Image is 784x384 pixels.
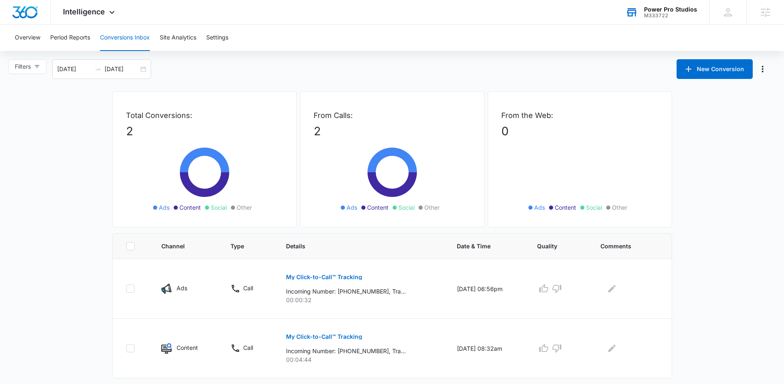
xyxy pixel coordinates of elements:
td: [DATE] 06:56pm [447,259,527,319]
p: My Click-to-Call™ Tracking [286,334,362,340]
p: 0 [501,123,658,140]
button: Edit Comments [605,282,619,295]
span: Quality [537,242,569,250]
button: New Conversion [677,59,753,79]
p: From Calls: [314,110,471,121]
p: Call [243,343,253,352]
span: Content [367,203,389,212]
button: Overview [15,25,40,51]
span: Social [398,203,414,212]
span: to [95,66,101,72]
p: 00:00:32 [286,296,437,304]
span: Type [230,242,254,250]
span: Ads [159,203,170,212]
span: Date & Time [457,242,505,250]
button: Filters [8,59,47,74]
span: Ads [534,203,545,212]
input: End date [105,65,139,74]
span: Other [237,203,252,212]
button: Settings [206,25,228,51]
span: Filters [15,62,31,71]
p: 2 [314,123,471,140]
p: Incoming Number: [PHONE_NUMBER], Tracking Number: [PHONE_NUMBER], Ring To: [PHONE_NUMBER], Caller... [286,347,406,355]
span: Ads [347,203,357,212]
input: Start date [57,65,91,74]
div: account name [644,6,697,13]
button: Site Analytics [160,25,196,51]
span: swap-right [95,66,101,72]
span: Details [286,242,425,250]
span: Channel [161,242,199,250]
p: From the Web: [501,110,658,121]
p: Incoming Number: [PHONE_NUMBER], Tracking Number: [PHONE_NUMBER], Ring To: [PHONE_NUMBER], Caller... [286,287,406,296]
p: Content [177,343,198,352]
button: My Click-to-Call™ Tracking [286,267,362,287]
span: Social [586,203,602,212]
span: Social [211,203,227,212]
span: Intelligence [63,7,105,16]
button: Conversions Inbox [100,25,150,51]
span: Content [179,203,201,212]
p: Total Conversions: [126,110,283,121]
div: account id [644,13,697,19]
span: Content [555,203,576,212]
p: 00:04:44 [286,355,437,364]
button: Edit Comments [605,342,619,355]
p: 2 [126,123,283,140]
span: Other [612,203,627,212]
p: My Click-to-Call™ Tracking [286,274,362,280]
button: My Click-to-Call™ Tracking [286,327,362,347]
span: Comments [600,242,646,250]
span: Other [424,203,440,212]
p: Call [243,284,253,292]
button: Manage Numbers [756,62,769,76]
td: [DATE] 08:32am [447,319,527,378]
button: Period Reports [50,25,90,51]
p: Ads [177,284,187,292]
